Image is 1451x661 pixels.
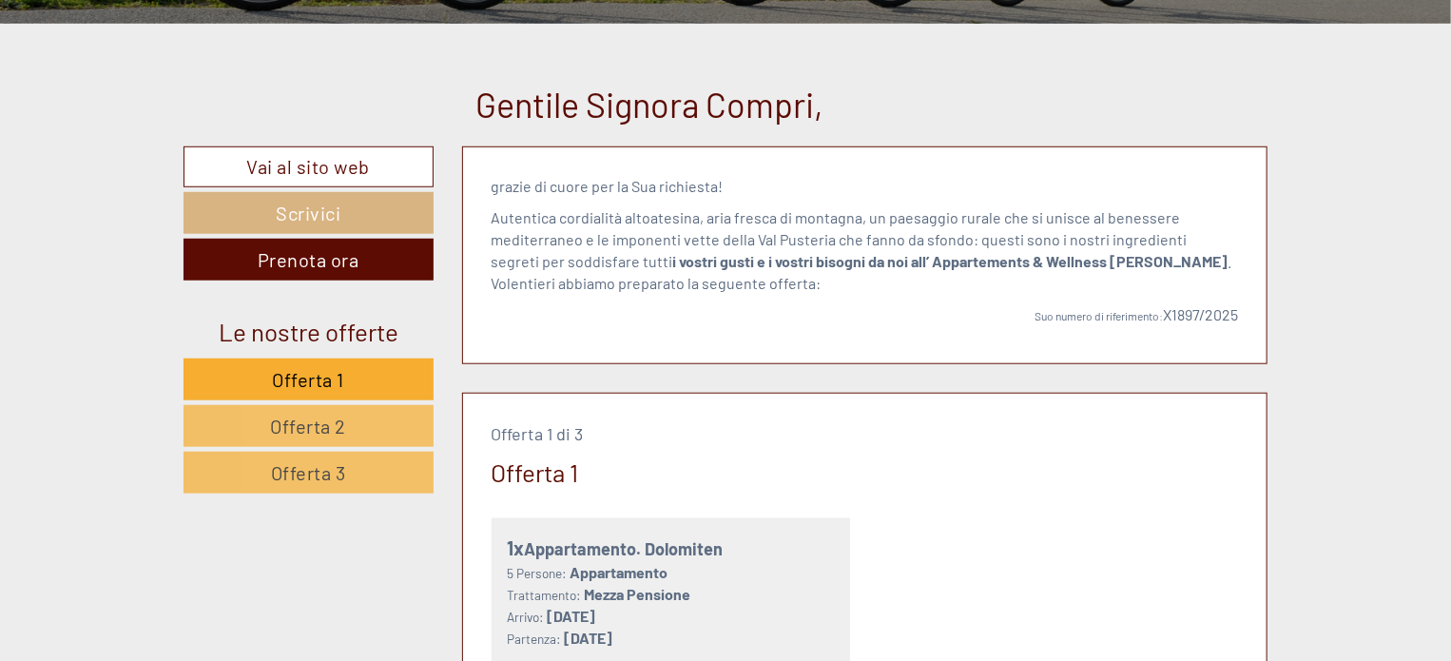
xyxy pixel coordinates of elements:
[571,563,668,581] b: Appartamento
[548,607,596,625] b: [DATE]
[29,92,281,106] small: 18:32
[648,493,748,535] button: Invia
[492,455,579,490] div: Offerta 1
[508,565,568,581] small: 5 Persone:
[271,415,347,437] span: Offerta 2
[271,461,346,484] span: Offerta 3
[565,629,613,647] b: [DATE]
[508,609,545,625] small: Arrivo:
[29,55,281,70] div: Appartements & Wellness [PERSON_NAME]
[184,192,434,234] a: Scrivici
[492,304,1239,326] p: X1897/2025
[273,368,345,391] span: Offerta 1
[492,207,1239,294] p: Autentica cordialità altoatesina, aria fresca di montagna, un paesaggio rurale che si unisce al b...
[508,535,835,562] div: Appartamento. Dolomiten
[492,423,584,444] span: Offerta 1 di 3
[336,14,413,47] div: giovedì
[508,587,582,603] small: Trattamento:
[184,146,434,187] a: Vai al sito web
[1035,309,1163,322] span: Suo numero di riferimento:
[492,176,1239,198] p: grazie di cuore per la Sua richiesta!
[14,51,291,109] div: Buon giorno, come possiamo aiutarla?
[508,631,562,647] small: Partenza:
[184,314,434,349] div: Le nostre offerte
[585,585,691,603] b: Mezza Pensione
[508,536,525,559] b: 1x
[184,239,434,281] a: Prenota ora
[673,252,1229,270] strong: i vostri gusti e i vostri bisogni da noi all’ Appartements & Wellness [PERSON_NAME]
[476,86,824,124] h1: Gentile Signora Compri,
